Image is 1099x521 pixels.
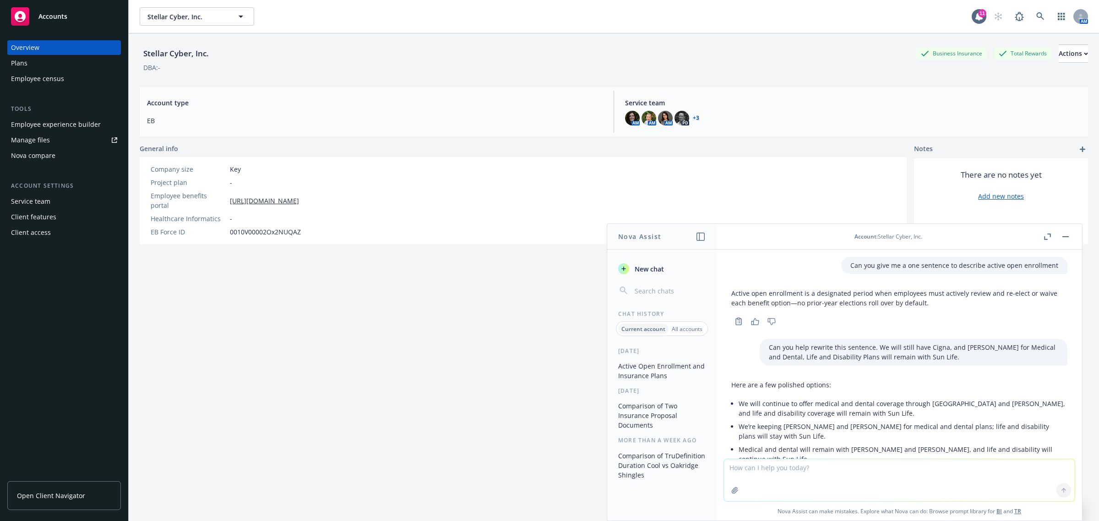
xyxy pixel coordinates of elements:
[961,169,1042,180] span: There are no notes yet
[7,225,121,240] a: Client access
[11,56,27,71] div: Plans
[151,178,226,187] div: Project plan
[7,71,121,86] a: Employee census
[633,264,664,274] span: New chat
[140,144,178,153] span: General info
[38,13,67,20] span: Accounts
[607,387,717,395] div: [DATE]
[1052,7,1071,26] a: Switch app
[658,111,673,125] img: photo
[1059,45,1088,62] div: Actions
[11,210,56,224] div: Client features
[734,317,743,326] svg: Copy to clipboard
[151,164,226,174] div: Company size
[731,288,1067,308] p: Active open enrollment is a designated period when employees must actively review and re-elect or...
[615,448,709,483] button: Comparison of TruDefinition Duration Cool vs Oakridge Shingles
[11,133,50,147] div: Manage files
[621,325,665,333] p: Current account
[916,48,987,59] div: Business Insurance
[7,210,121,224] a: Client features
[147,116,603,125] span: EB
[615,398,709,433] button: Comparison of Two Insurance Proposal Documents
[7,117,121,132] a: Employee experience builder
[615,260,709,277] button: New chat
[978,8,986,16] div: 11
[7,56,121,71] a: Plans
[230,178,232,187] span: -
[230,227,301,237] span: 0010V00002Ox2NUQAZ
[764,315,779,328] button: Thumbs down
[739,420,1067,443] li: We’re keeping [PERSON_NAME] and [PERSON_NAME] for medical and dental plans; life and disability p...
[914,144,933,155] span: Notes
[7,148,121,163] a: Nova compare
[850,260,1058,270] p: Can you give me a one sentence to describe active open enrollment
[739,443,1067,466] li: Medical and dental will remain with [PERSON_NAME] and [PERSON_NAME], and life and disability will...
[11,117,101,132] div: Employee experience builder
[143,63,160,72] div: DBA: -
[607,436,717,444] div: More than a week ago
[642,111,656,125] img: photo
[230,164,241,174] span: Key
[17,491,85,500] span: Open Client Navigator
[996,507,1002,515] a: BI
[615,358,709,383] button: Active Open Enrollment and Insurance Plans
[618,232,661,241] h1: Nova Assist
[151,214,226,223] div: Healthcare Informatics
[720,502,1078,521] span: Nova Assist can make mistakes. Explore what Nova can do: Browse prompt library for and
[151,227,226,237] div: EB Force ID
[1031,7,1050,26] a: Search
[854,233,876,240] span: Account
[1059,44,1088,63] button: Actions
[7,40,121,55] a: Overview
[230,214,232,223] span: -
[7,133,121,147] a: Manage files
[739,397,1067,420] li: We will continue to offer medical and dental coverage through [GEOGRAPHIC_DATA] and [PERSON_NAME]...
[11,194,50,209] div: Service team
[978,191,1024,201] a: Add new notes
[625,98,1081,108] span: Service team
[11,40,39,55] div: Overview
[675,111,689,125] img: photo
[989,7,1007,26] a: Start snowing
[7,194,121,209] a: Service team
[1077,144,1088,155] a: add
[140,48,212,60] div: Stellar Cyber, Inc.
[7,104,121,114] div: Tools
[11,225,51,240] div: Client access
[625,111,640,125] img: photo
[1014,507,1021,515] a: TR
[1010,7,1028,26] a: Report a Bug
[11,148,55,163] div: Nova compare
[607,310,717,318] div: Chat History
[140,7,254,26] button: Stellar Cyber, Inc.
[7,181,121,190] div: Account settings
[147,98,603,108] span: Account type
[854,233,922,240] div: : Stellar Cyber, Inc.
[11,71,64,86] div: Employee census
[230,196,299,206] a: [URL][DOMAIN_NAME]
[994,48,1051,59] div: Total Rewards
[607,347,717,355] div: [DATE]
[151,191,226,210] div: Employee benefits portal
[633,284,706,297] input: Search chats
[769,342,1058,362] p: Can you help rewrite this sentence. We will still have Cigna, and [PERSON_NAME] for Medical and D...
[147,12,227,22] span: Stellar Cyber, Inc.
[672,325,702,333] p: All accounts
[693,115,699,121] a: +3
[7,4,121,29] a: Accounts
[731,380,1067,390] p: Here are a few polished options:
